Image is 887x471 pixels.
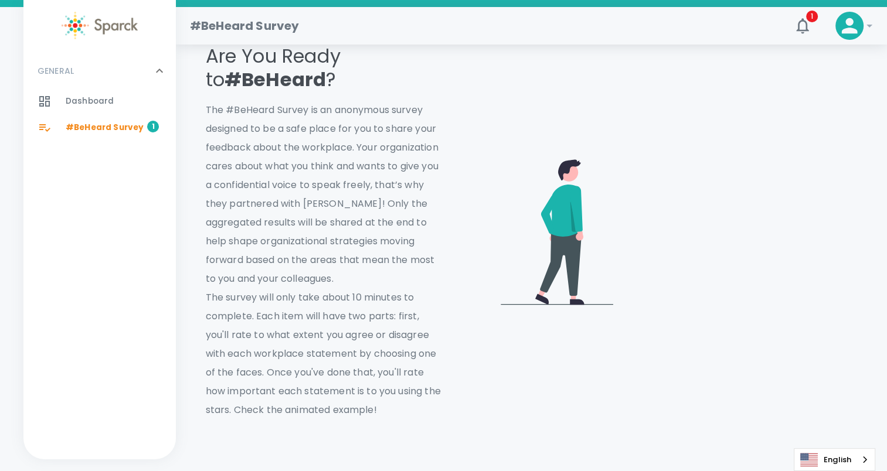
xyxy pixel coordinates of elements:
[206,101,444,419] p: The #BeHeard Survey is an anonymous survey designed to be a safe place for you to share your feed...
[23,88,176,145] div: GENERAL
[147,121,159,132] span: 1
[789,12,817,40] button: 1
[190,16,299,35] h1: #BeHeard Survey
[794,449,875,470] a: English
[38,65,74,77] p: GENERAL
[62,12,138,39] img: Sparck logo
[23,88,176,114] a: Dashboard
[794,448,875,471] aside: Language selected: English
[66,122,144,134] span: #BeHeard Survey
[23,12,176,39] a: Sparck logo
[206,45,444,91] p: Are You Ready to ?
[806,11,818,22] span: 1
[23,53,176,88] div: GENERAL
[225,66,326,93] span: #BeHeard
[23,115,176,141] a: #BeHeard Survey1
[794,448,875,471] div: Language
[66,95,114,107] span: Dashboard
